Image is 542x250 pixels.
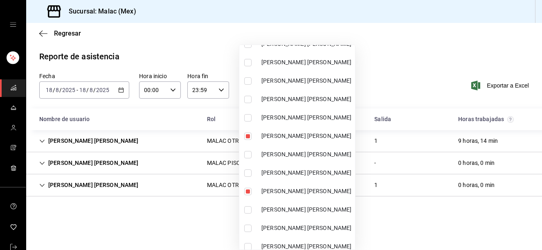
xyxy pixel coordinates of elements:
[261,58,352,67] span: [PERSON_NAME] [PERSON_NAME]
[261,132,352,140] span: [PERSON_NAME] [PERSON_NAME]
[261,77,352,85] span: [PERSON_NAME] [PERSON_NAME]
[261,205,352,214] span: [PERSON_NAME] [PERSON_NAME]
[261,187,352,196] span: [PERSON_NAME] [PERSON_NAME]
[261,169,352,177] span: [PERSON_NAME] [PERSON_NAME]
[261,224,352,232] span: [PERSON_NAME] [PERSON_NAME]
[261,150,352,159] span: [PERSON_NAME] [PERSON_NAME]
[261,113,352,122] span: [PERSON_NAME] [PERSON_NAME]
[261,95,352,104] span: [PERSON_NAME] [PERSON_NAME]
